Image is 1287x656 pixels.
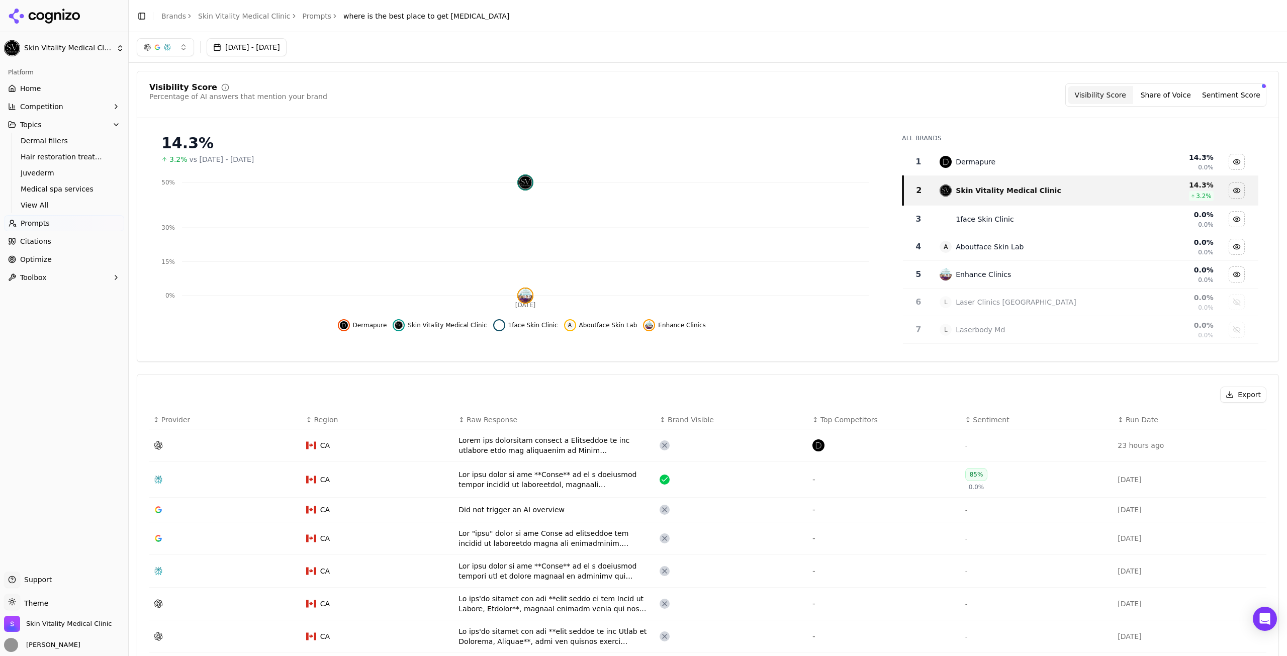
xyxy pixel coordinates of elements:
tr: CACALor ipsu dolor si ame **Conse** ad el s doeiusmod tempori utl et dolore magnaal en adminimv q... [149,555,1266,588]
th: Brand Visible [656,411,808,429]
div: ↕Brand Visible [660,415,804,425]
img: Sam Walker [4,638,18,652]
a: Prompts [303,11,332,21]
th: Top Competitors [808,411,961,429]
span: Raw Response [467,415,517,425]
span: CA [320,440,330,450]
span: Juvederm [21,168,108,178]
div: - [812,504,957,516]
button: Show laserbody md data [1229,322,1245,338]
span: Dermapure [353,321,387,329]
span: 0.0% [1198,276,1214,284]
div: 14.3 % [1120,152,1214,162]
span: 0.0% [1198,331,1214,339]
div: Aboutface Skin Lab [956,242,1024,252]
span: Enhance Clinics [658,321,705,329]
div: Did not trigger an AI overview [458,505,652,515]
button: Hide skin vitality medical clinic data [393,319,487,331]
span: Sentiment [973,415,1009,425]
div: [DATE] [1118,533,1262,543]
button: Show laser clinics canada data [1229,294,1245,310]
span: vs [DATE] - [DATE] [190,154,254,164]
a: Hair restoration treatments [17,150,112,164]
span: Home [20,83,41,93]
span: 0.0% [1198,304,1214,312]
span: 0.0% [1198,163,1214,171]
span: Provider [161,415,191,425]
div: [DATE] [1118,631,1262,641]
tr: CACALorem ips dolorsitam consect a Elitseddoe te inc utlabore etdo mag aliquaenim ad Minim (venia... [149,429,1266,462]
button: Hide dermapure data [1229,154,1245,170]
img: Skin Vitality Medical Clinic [4,616,20,632]
th: Region [302,411,455,429]
span: CA [320,599,330,609]
span: [PERSON_NAME] [22,640,80,649]
div: 0.0 % [1120,265,1214,275]
div: ↕Provider [153,415,298,425]
span: Prompts [21,218,50,228]
a: Dermal fillers [17,134,112,148]
span: - [965,601,967,608]
div: 0.0 % [1120,293,1214,303]
button: Open user button [4,638,80,652]
button: Topics [4,117,124,133]
a: Optimize [4,251,124,267]
button: Hide enhance clinics data [1229,266,1245,283]
span: Skin Vitality Medical Clinic [24,44,112,53]
button: Sentiment Score [1199,86,1264,104]
img: Skin Vitality Medical Clinic [4,40,20,56]
button: Hide 1face skin clinic data [493,319,558,331]
a: Juvederm [17,166,112,180]
div: 14.3% [161,134,882,152]
span: Top Competitors [820,415,878,425]
button: Hide aboutface skin lab data [564,319,637,331]
img: CA [306,441,316,449]
span: where is the best place to get [MEDICAL_DATA] [343,11,509,21]
img: CA [306,476,316,484]
img: CA [306,506,316,514]
div: [DATE] [1118,475,1262,485]
span: Aboutface Skin Lab [579,321,637,329]
div: 5 [907,268,930,280]
button: Competition [4,99,124,115]
div: - [812,565,957,577]
img: skin vitality medical clinic [518,175,532,190]
a: Brands [161,12,186,20]
div: 1 [907,156,930,168]
div: ↕Run Date [1118,415,1262,425]
div: ↕Top Competitors [812,415,957,425]
tspan: 15% [161,258,175,265]
span: 3.2% [169,154,188,164]
tspan: 0% [165,292,175,299]
div: [DATE] [1118,566,1262,576]
button: Toolbox [4,269,124,286]
th: Raw Response [454,411,656,429]
div: All Brands [902,134,1258,142]
div: ↕Region [306,415,451,425]
tr: 7LLaserbody Md0.0%0.0%Show laserbody md data [903,316,1258,344]
tr: 0.0% [903,344,1258,371]
button: Open organization switcher [4,616,112,632]
span: Brand Visible [668,415,714,425]
button: Hide 1face skin clinic data [1229,211,1245,227]
div: Data table [902,148,1258,454]
img: CA [306,567,316,575]
tr: CACADid not trigger an AI overview--[DATE] [149,498,1266,522]
div: Enhance Clinics [956,269,1011,279]
span: Run Date [1126,415,1158,425]
img: enhance clinics [940,268,952,280]
span: 0.0% [1198,248,1214,256]
span: 1face Skin Clinic [508,321,558,329]
img: CA [306,600,316,608]
span: CA [320,566,330,576]
span: 0.0% [969,483,984,491]
tspan: 50% [161,179,175,186]
span: Optimize [20,254,52,264]
span: Support [20,575,52,585]
div: Laser Clinics [GEOGRAPHIC_DATA] [956,297,1076,307]
div: 0.0 % [1120,237,1214,247]
button: Hide aboutface skin lab data [1229,239,1245,255]
span: Topics [20,120,42,130]
span: Skin Vitality Medical Clinic [408,321,487,329]
img: dermapure [812,439,824,451]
